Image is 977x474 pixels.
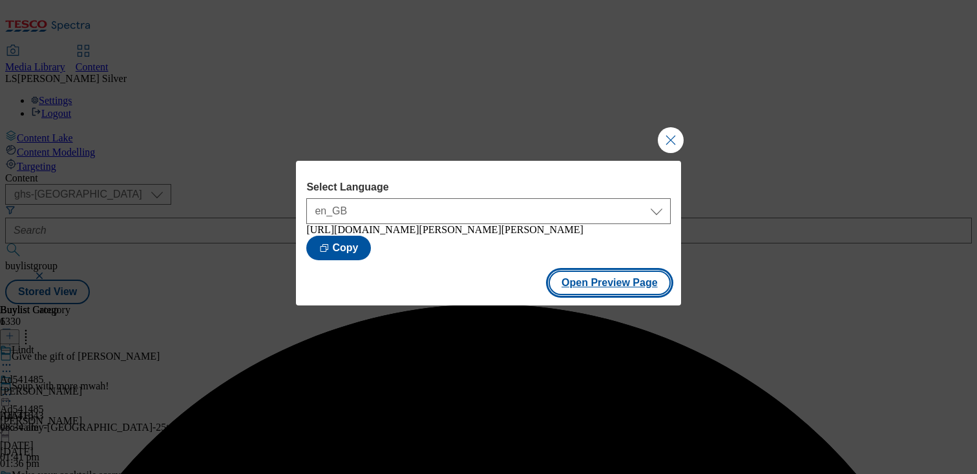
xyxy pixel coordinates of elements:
div: Modal [296,161,680,305]
label: Select Language [306,181,670,193]
button: Copy [306,236,371,260]
button: Open Preview Page [549,271,671,295]
div: [URL][DOMAIN_NAME][PERSON_NAME][PERSON_NAME] [306,224,670,236]
button: Close Modal [658,127,684,153]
